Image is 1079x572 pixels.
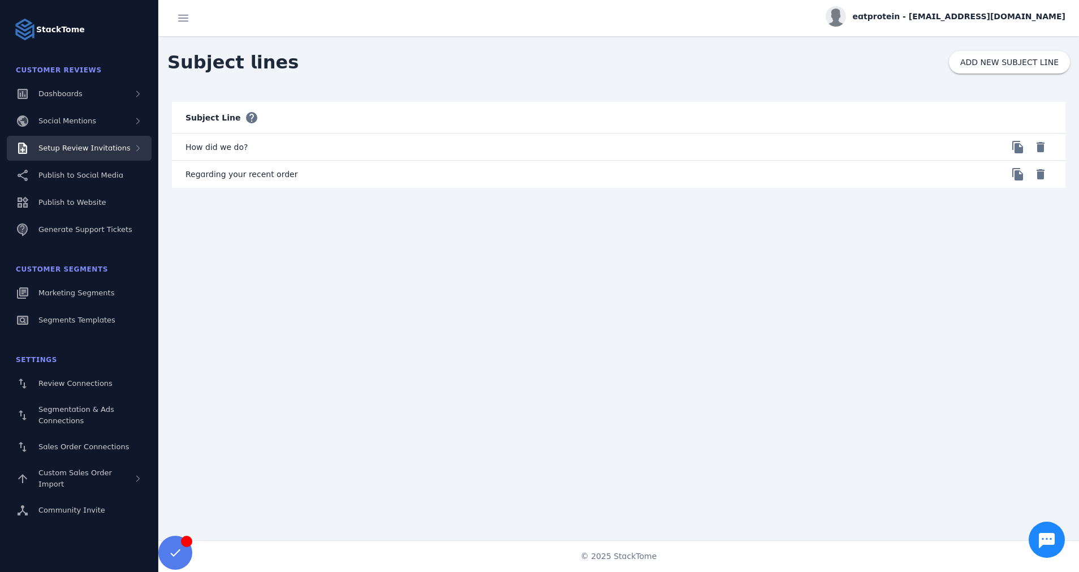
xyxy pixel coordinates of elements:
[7,163,152,188] a: Publish to Social Media
[7,308,152,333] a: Segments Templates
[7,281,152,306] a: Marketing Segments
[158,40,308,85] span: Subject lines
[38,144,131,152] span: Setup Review Invitations
[581,551,657,562] span: © 2025 StackTome
[38,506,105,514] span: Community Invite
[38,405,114,425] span: Segmentation & Ads Connections
[38,289,114,297] span: Marketing Segments
[16,66,102,74] span: Customer Reviews
[38,198,106,207] span: Publish to Website
[185,112,240,123] span: Subject Line
[7,217,152,242] a: Generate Support Tickets
[949,51,1070,74] button: ADD NEW SUBJECT LINE
[853,11,1065,23] span: eatprotein - [EMAIL_ADDRESS][DOMAIN_NAME]
[7,371,152,396] a: Review Connections
[38,117,96,125] span: Social Mentions
[38,379,113,388] span: Review Connections
[16,265,108,273] span: Customer Segments
[36,24,85,36] strong: StackTome
[38,442,129,451] span: Sales Order Connections
[38,316,115,324] span: Segments Templates
[172,161,619,188] mat-cell: Regarding your recent order
[38,225,132,234] span: Generate Support Tickets
[960,58,1059,66] span: ADD NEW SUBJECT LINE
[7,498,152,523] a: Community Invite
[14,18,36,41] img: Logo image
[38,89,83,98] span: Dashboards
[16,356,57,364] span: Settings
[38,468,112,488] span: Custom Sales Order Import
[7,190,152,215] a: Publish to Website
[38,171,123,179] span: Publish to Social Media
[7,435,152,459] a: Sales Order Connections
[172,134,619,161] mat-cell: How did we do?
[826,6,1065,27] button: eatprotein - [EMAIL_ADDRESS][DOMAIN_NAME]
[7,398,152,432] a: Segmentation & Ads Connections
[826,6,846,27] img: profile.jpg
